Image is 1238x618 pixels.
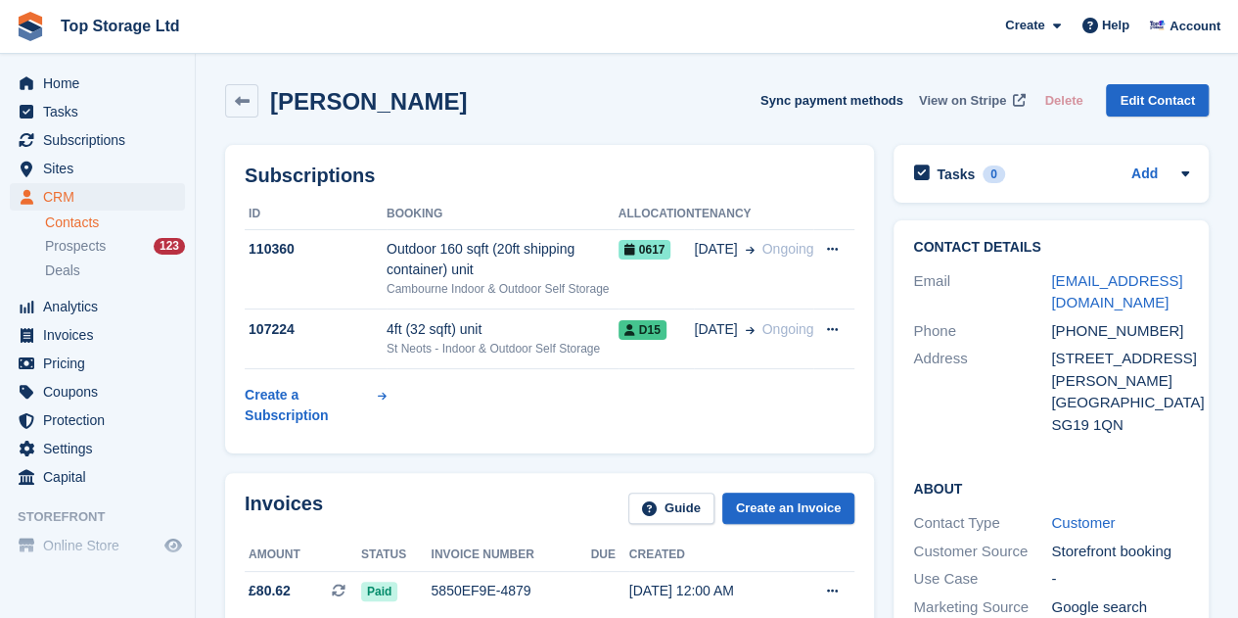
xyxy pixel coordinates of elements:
[722,493,855,525] a: Create an Invoice
[431,581,590,601] div: 5850EF9E-4879
[43,155,160,182] span: Sites
[913,320,1051,343] div: Phone
[10,378,185,405] a: menu
[43,98,160,125] span: Tasks
[762,321,814,337] span: Ongoing
[43,435,160,462] span: Settings
[387,199,619,230] th: Booking
[1102,16,1129,35] span: Help
[619,199,695,230] th: Allocation
[249,581,291,601] span: £80.62
[913,512,1051,535] div: Contact Type
[913,240,1189,256] h2: Contact Details
[1051,348,1189,370] div: [STREET_ADDRESS]
[619,240,671,260] span: 0617
[43,183,160,211] span: CRM
[10,532,185,559] a: menu
[16,12,45,41] img: stora-icon-8386f47178a22dfd0bd8f6a31ec36ba5ce8667c1dd55bd0f319d3a0aa187defe.svg
[760,84,903,117] button: Sync payment methods
[387,239,619,280] div: Outdoor 160 sqft (20ft shipping container) unit
[245,319,387,340] div: 107224
[1051,541,1189,563] div: Storefront booking
[45,214,185,232] a: Contacts
[694,239,737,260] span: [DATE]
[1051,392,1189,414] div: [GEOGRAPHIC_DATA]
[10,293,185,320] a: menu
[913,270,1051,314] div: Email
[154,238,185,255] div: 123
[10,406,185,434] a: menu
[694,319,737,340] span: [DATE]
[10,70,185,97] a: menu
[694,199,813,230] th: Tenancy
[387,280,619,298] div: Cambourne Indoor & Outdoor Self Storage
[431,540,590,571] th: Invoice number
[10,183,185,211] a: menu
[43,70,160,97] span: Home
[43,463,160,491] span: Capital
[245,385,374,426] div: Create a Subscription
[1051,414,1189,437] div: SG19 1QN
[10,435,185,462] a: menu
[45,236,185,257] a: Prospects 123
[245,199,387,230] th: ID
[387,340,619,357] div: St Neots - Indoor & Outdoor Self Storage
[270,88,467,115] h2: [PERSON_NAME]
[53,10,187,42] a: Top Storage Ltd
[913,568,1051,591] div: Use Case
[1051,320,1189,343] div: [PHONE_NUMBER]
[1147,16,1167,35] img: Sam Topham
[245,165,854,187] h2: Subscriptions
[1036,84,1090,117] button: Delete
[619,320,666,340] span: D15
[590,540,628,571] th: Due
[1005,16,1044,35] span: Create
[937,166,975,183] h2: Tasks
[919,91,1006,111] span: View on Stripe
[10,350,185,377] a: menu
[913,478,1189,498] h2: About
[161,534,185,557] a: Preview store
[43,532,160,559] span: Online Store
[43,350,160,377] span: Pricing
[10,321,185,349] a: menu
[18,507,195,527] span: Storefront
[361,540,432,571] th: Status
[911,84,1030,117] a: View on Stripe
[10,126,185,154] a: menu
[1051,514,1115,531] a: Customer
[43,293,160,320] span: Analytics
[913,348,1051,436] div: Address
[1169,17,1220,36] span: Account
[245,493,323,525] h2: Invoices
[45,261,80,280] span: Deals
[10,463,185,491] a: menu
[10,155,185,182] a: menu
[387,319,619,340] div: 4ft (32 sqft) unit
[1051,568,1189,591] div: -
[43,321,160,349] span: Invoices
[45,261,185,281] a: Deals
[43,406,160,434] span: Protection
[629,540,792,571] th: Created
[1051,272,1182,311] a: [EMAIL_ADDRESS][DOMAIN_NAME]
[1106,84,1209,117] a: Edit Contact
[628,493,714,525] a: Guide
[983,166,1005,183] div: 0
[10,98,185,125] a: menu
[361,582,397,601] span: Paid
[45,237,106,256] span: Prospects
[245,239,387,260] div: 110360
[245,377,387,434] a: Create a Subscription
[43,126,160,154] span: Subscriptions
[629,581,792,601] div: [DATE] 12:00 AM
[913,541,1051,563] div: Customer Source
[1131,164,1158,186] a: Add
[762,241,814,257] span: Ongoing
[1051,370,1189,393] div: [PERSON_NAME]
[245,540,361,571] th: Amount
[43,378,160,405] span: Coupons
